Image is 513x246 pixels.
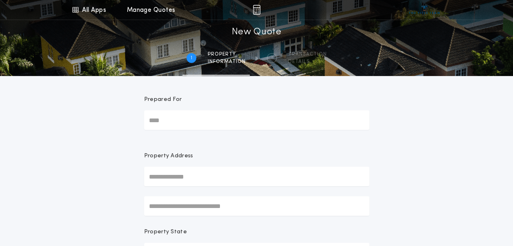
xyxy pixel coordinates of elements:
[270,55,273,61] h2: 2
[253,5,260,15] img: img
[288,58,327,65] span: details
[288,51,327,58] span: Transaction
[231,26,281,39] h1: New Quote
[409,6,440,14] img: vs-icon
[144,96,182,104] p: Prepared For
[208,58,246,65] span: information
[144,228,187,236] p: Property State
[208,51,246,58] span: Property
[191,55,192,61] h2: 1
[144,152,369,160] p: Property Address
[144,110,369,130] input: Prepared For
